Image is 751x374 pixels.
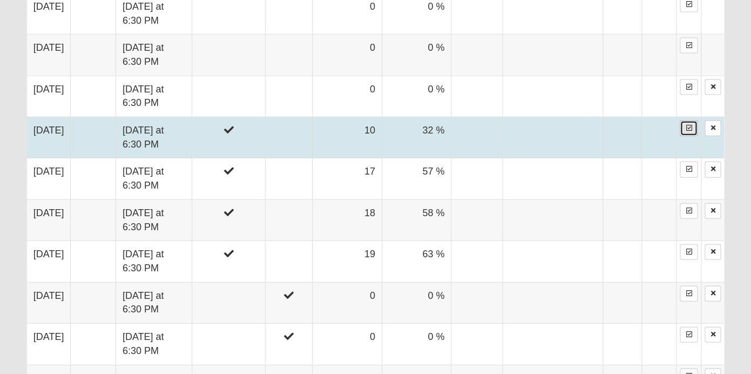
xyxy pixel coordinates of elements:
[382,241,451,282] td: 63 %
[705,79,721,95] a: Delete
[382,158,451,199] td: 57 %
[27,282,71,323] td: [DATE]
[705,203,721,219] a: Delete
[382,117,451,158] td: 32 %
[680,38,698,54] a: Enter Attendance
[680,79,698,95] a: Enter Attendance
[705,327,721,343] a: Delete
[27,241,71,282] td: [DATE]
[312,199,382,241] td: 18
[312,158,382,199] td: 17
[312,76,382,117] td: 0
[116,35,192,76] td: [DATE] at 6:30 PM
[116,117,192,158] td: [DATE] at 6:30 PM
[27,199,71,241] td: [DATE]
[116,324,192,365] td: [DATE] at 6:30 PM
[27,324,71,365] td: [DATE]
[116,241,192,282] td: [DATE] at 6:30 PM
[680,244,698,260] a: Enter Attendance
[312,324,382,365] td: 0
[312,117,382,158] td: 10
[27,76,71,117] td: [DATE]
[680,121,698,136] a: Enter Attendance
[312,241,382,282] td: 19
[705,162,721,177] a: Delete
[27,158,71,199] td: [DATE]
[680,162,698,177] a: Enter Attendance
[382,35,451,76] td: 0 %
[382,76,451,117] td: 0 %
[116,76,192,117] td: [DATE] at 6:30 PM
[116,282,192,323] td: [DATE] at 6:30 PM
[27,117,71,158] td: [DATE]
[705,244,721,260] a: Delete
[680,203,698,219] a: Enter Attendance
[116,199,192,241] td: [DATE] at 6:30 PM
[27,35,71,76] td: [DATE]
[382,282,451,323] td: 0 %
[382,199,451,241] td: 58 %
[382,324,451,365] td: 0 %
[705,286,721,302] a: Delete
[705,121,721,136] a: Delete
[680,286,698,302] a: Enter Attendance
[312,282,382,323] td: 0
[680,327,698,343] a: Enter Attendance
[312,35,382,76] td: 0
[116,158,192,199] td: [DATE] at 6:30 PM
